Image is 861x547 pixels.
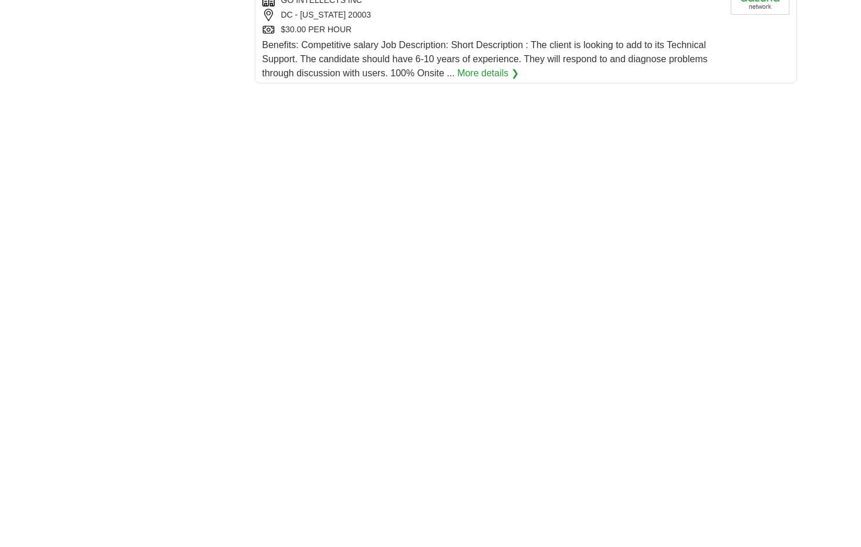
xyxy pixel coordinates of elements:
span: Benefits: Competitive salary Job Description: Short Description : The client is looking to add to... [262,40,708,78]
div: DC - [US_STATE] 20003 [262,9,721,21]
a: More details ❯ [457,66,519,80]
div: $30.00 PER HOUR [262,23,721,36]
